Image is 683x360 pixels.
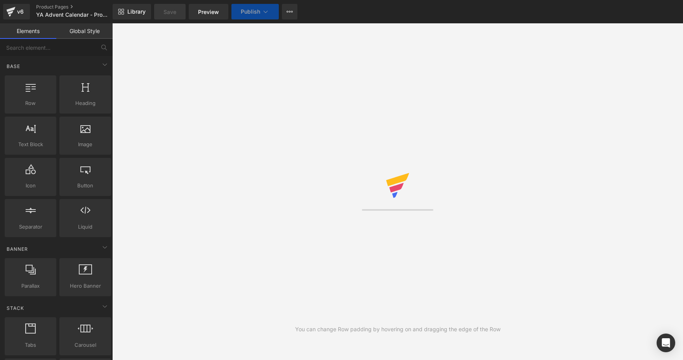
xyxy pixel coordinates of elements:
span: Tabs [7,341,54,349]
span: Publish [241,9,260,15]
span: Hero Banner [62,282,109,290]
span: Stack [6,304,25,312]
span: Heading [62,99,109,107]
span: Preview [198,8,219,16]
div: v6 [16,7,25,17]
span: Carousel [62,341,109,349]
span: Icon [7,182,54,190]
span: Liquid [62,223,109,231]
span: Save [163,8,176,16]
button: More [282,4,297,19]
button: Publish [231,4,279,19]
span: Button [62,182,109,190]
a: Product Pages [36,4,125,10]
span: Text Block [7,140,54,149]
span: Row [7,99,54,107]
div: You can change Row padding by hovering on and dragging the edge of the Row [295,325,501,334]
span: YA Advent Calendar - Product Page [DATE] [36,12,111,18]
span: Separator [7,223,54,231]
span: Base [6,63,21,70]
a: v6 [3,4,30,19]
span: Banner [6,245,29,253]
span: Image [62,140,109,149]
a: New Library [113,4,151,19]
a: Preview [189,4,228,19]
span: Library [127,8,146,15]
a: Global Style [56,23,113,39]
span: Parallax [7,282,54,290]
div: Open Intercom Messenger [657,334,675,352]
